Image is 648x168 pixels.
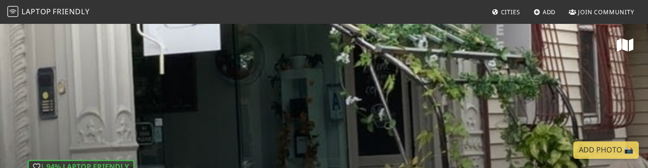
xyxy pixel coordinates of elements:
a: Join Community [565,4,638,20]
span: Add [543,8,556,16]
a: Cities [488,4,524,20]
img: LaptopFriendly [7,6,18,17]
span: Join Community [578,8,634,16]
a: LaptopFriendly LaptopFriendly [7,4,90,20]
span: Friendly [53,6,89,17]
a: Add Photo 📸 [573,141,639,159]
a: Add [530,4,560,20]
span: Cities [501,8,520,16]
span: Laptop [22,6,51,17]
